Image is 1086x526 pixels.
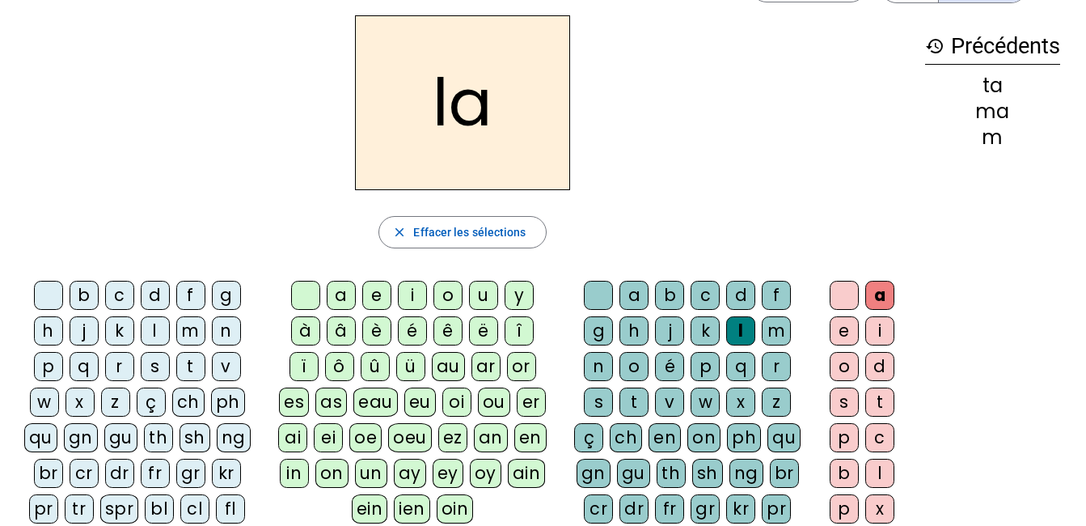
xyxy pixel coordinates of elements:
div: en [649,423,681,452]
div: oeu [388,423,432,452]
div: ta [925,76,1060,95]
div: ç [137,388,166,417]
div: ar [471,352,501,381]
div: cr [584,494,613,524]
div: gn [577,459,611,488]
div: i [865,316,894,346]
div: d [865,352,894,381]
div: ç [574,423,603,452]
div: p [830,423,859,452]
div: j [655,316,684,346]
div: pr [762,494,791,524]
div: d [726,281,755,310]
div: v [212,352,241,381]
div: d [141,281,170,310]
div: p [691,352,720,381]
div: ien [394,494,430,524]
div: on [315,459,349,488]
div: qu [24,423,57,452]
div: tr [65,494,94,524]
div: cl [180,494,209,524]
div: o [830,352,859,381]
div: w [691,388,720,417]
div: x [726,388,755,417]
div: ü [396,352,425,381]
div: â [327,316,356,346]
div: dr [619,494,649,524]
div: ph [727,423,761,452]
div: ch [610,423,642,452]
div: en [514,423,547,452]
div: k [691,316,720,346]
div: n [212,316,241,346]
div: ë [469,316,498,346]
div: th [144,423,173,452]
div: ma [925,102,1060,121]
div: au [432,352,465,381]
button: Effacer les sélections [378,216,546,248]
div: e [362,281,391,310]
div: dr [105,459,134,488]
div: ez [438,423,467,452]
div: ch [172,388,205,417]
div: c [865,423,894,452]
div: sh [180,423,210,452]
div: z [101,388,130,417]
div: î [505,316,534,346]
div: oin [437,494,474,524]
div: kr [212,459,241,488]
div: k [105,316,134,346]
div: spr [100,494,139,524]
div: ph [211,388,245,417]
div: oi [442,388,471,417]
div: s [141,352,170,381]
div: g [584,316,613,346]
div: gr [176,459,205,488]
div: y [505,281,534,310]
div: ê [433,316,463,346]
div: c [691,281,720,310]
div: m [176,316,205,346]
div: à [291,316,320,346]
div: x [65,388,95,417]
div: ei [314,423,343,452]
div: fr [655,494,684,524]
div: n [584,352,613,381]
div: es [279,388,309,417]
div: er [517,388,546,417]
div: br [770,459,799,488]
div: t [619,388,649,417]
div: fl [216,494,245,524]
div: ai [278,423,307,452]
div: p [830,494,859,524]
div: a [327,281,356,310]
div: pr [29,494,58,524]
div: ng [729,459,763,488]
div: f [762,281,791,310]
div: a [865,281,894,310]
div: p [34,352,63,381]
div: b [830,459,859,488]
div: or [507,352,536,381]
div: gu [617,459,650,488]
div: x [865,494,894,524]
div: gr [691,494,720,524]
div: h [619,316,649,346]
div: q [726,352,755,381]
div: a [619,281,649,310]
div: oy [470,459,501,488]
div: sh [692,459,723,488]
div: oe [349,423,382,452]
div: v [655,388,684,417]
div: on [687,423,720,452]
div: as [315,388,347,417]
div: è [362,316,391,346]
div: s [584,388,613,417]
div: bl [145,494,174,524]
div: f [176,281,205,310]
div: l [865,459,894,488]
div: r [105,352,134,381]
div: ey [433,459,463,488]
div: ï [289,352,319,381]
div: br [34,459,63,488]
